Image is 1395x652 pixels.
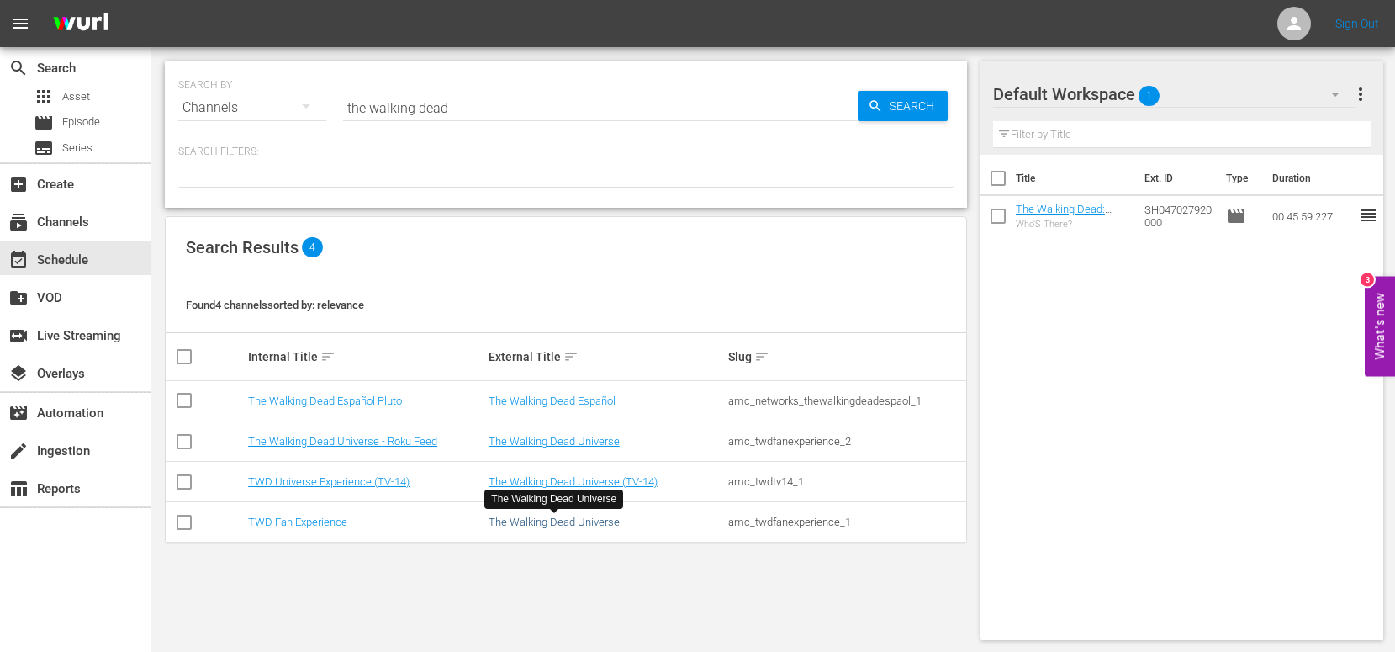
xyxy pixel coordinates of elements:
[1350,74,1371,114] button: more_vert
[62,114,100,130] span: Episode
[248,347,483,367] div: Internal Title
[320,349,336,364] span: sort
[62,88,90,105] span: Asset
[10,13,30,34] span: menu
[8,174,29,194] span: Create
[728,347,964,367] div: Slug
[993,71,1356,118] div: Default Workspace
[1358,205,1378,225] span: reorder
[1350,84,1371,104] span: more_vert
[248,475,410,488] a: TWD Universe Experience (TV-14)
[754,349,769,364] span: sort
[8,363,29,384] span: Overlays
[489,395,616,407] a: The Walking Dead Español
[248,395,402,407] a: The Walking Dead Español Pluto
[1226,206,1246,226] span: Episode
[248,435,437,448] a: The Walking Dead Universe - Roku Feed
[1335,17,1379,30] a: Sign Out
[8,212,29,232] span: Channels
[34,138,54,158] span: Series
[563,349,579,364] span: sort
[178,145,954,159] p: Search Filters:
[8,58,29,78] span: search
[8,288,29,308] span: VOD
[728,475,964,488] div: amc_twdtv14_1
[883,91,948,121] span: Search
[62,140,92,156] span: Series
[8,250,29,270] span: Schedule
[186,237,299,257] span: Search Results
[248,516,347,528] a: TWD Fan Experience
[1262,155,1363,202] th: Duration
[8,403,29,423] span: Automation
[1361,273,1374,286] div: 3
[8,441,29,461] span: Ingestion
[1016,155,1135,202] th: Title
[34,113,54,133] span: Episode
[858,91,948,121] button: Search
[186,299,364,311] span: Found 4 channels sorted by: relevance
[1138,196,1219,236] td: SH047027920000
[728,516,964,528] div: amc_twdfanexperience_1
[1134,155,1216,202] th: Ext. ID
[489,435,620,448] a: The Walking Dead Universe
[40,4,121,44] img: ans4CAIJ8jUAAAAAAAAAAAAAAAAAAAAAAAAgQb4GAAAAAAAAAAAAAAAAAAAAAAAAJMjXAAAAAAAAAAAAAAAAAAAAAAAAgAT5G...
[8,479,29,499] span: Reports
[728,395,964,407] div: amc_networks_thewalkingdeadespaol_1
[302,237,323,257] span: 4
[1016,203,1114,241] a: The Walking Dead: Dead City 102: Who's There?
[489,516,620,528] a: The Walking Dead Universe
[1365,276,1395,376] button: Open Feedback Widget
[34,87,54,107] span: apps
[8,326,29,346] span: switch_video
[1016,219,1131,230] div: Who'S There?
[1216,155,1262,202] th: Type
[491,492,616,506] div: The Walking Dead Universe
[178,84,326,131] div: Channels
[1139,78,1160,114] span: 1
[489,475,658,488] a: The Walking Dead Universe (TV-14)
[489,347,724,367] div: External Title
[1266,196,1358,236] td: 00:45:59.227
[728,435,964,448] div: amc_twdfanexperience_2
